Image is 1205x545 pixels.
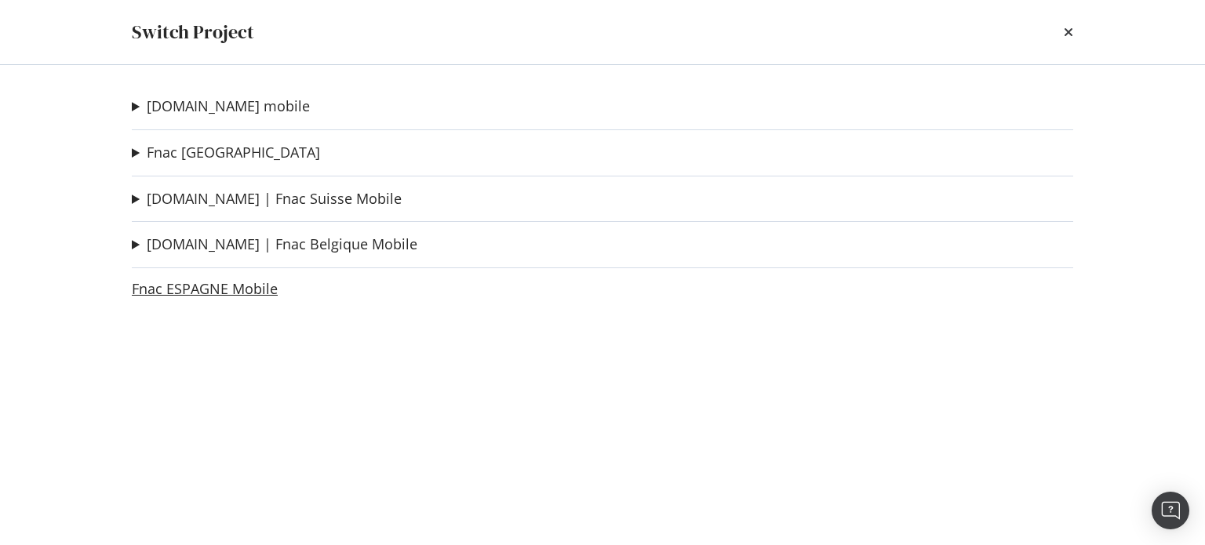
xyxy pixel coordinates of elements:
a: [DOMAIN_NAME] | Fnac Suisse Mobile [147,191,402,207]
summary: [DOMAIN_NAME] | Fnac Belgique Mobile [132,234,417,255]
div: Switch Project [132,19,254,45]
div: times [1064,19,1073,45]
summary: Fnac [GEOGRAPHIC_DATA] [132,143,320,163]
a: Fnac ESPAGNE Mobile [132,281,278,297]
summary: [DOMAIN_NAME] | Fnac Suisse Mobile [132,189,402,209]
div: Open Intercom Messenger [1152,492,1189,529]
summary: [DOMAIN_NAME] mobile [132,96,310,117]
a: Fnac [GEOGRAPHIC_DATA] [147,144,320,161]
a: [DOMAIN_NAME] | Fnac Belgique Mobile [147,236,417,253]
a: [DOMAIN_NAME] mobile [147,98,310,114]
